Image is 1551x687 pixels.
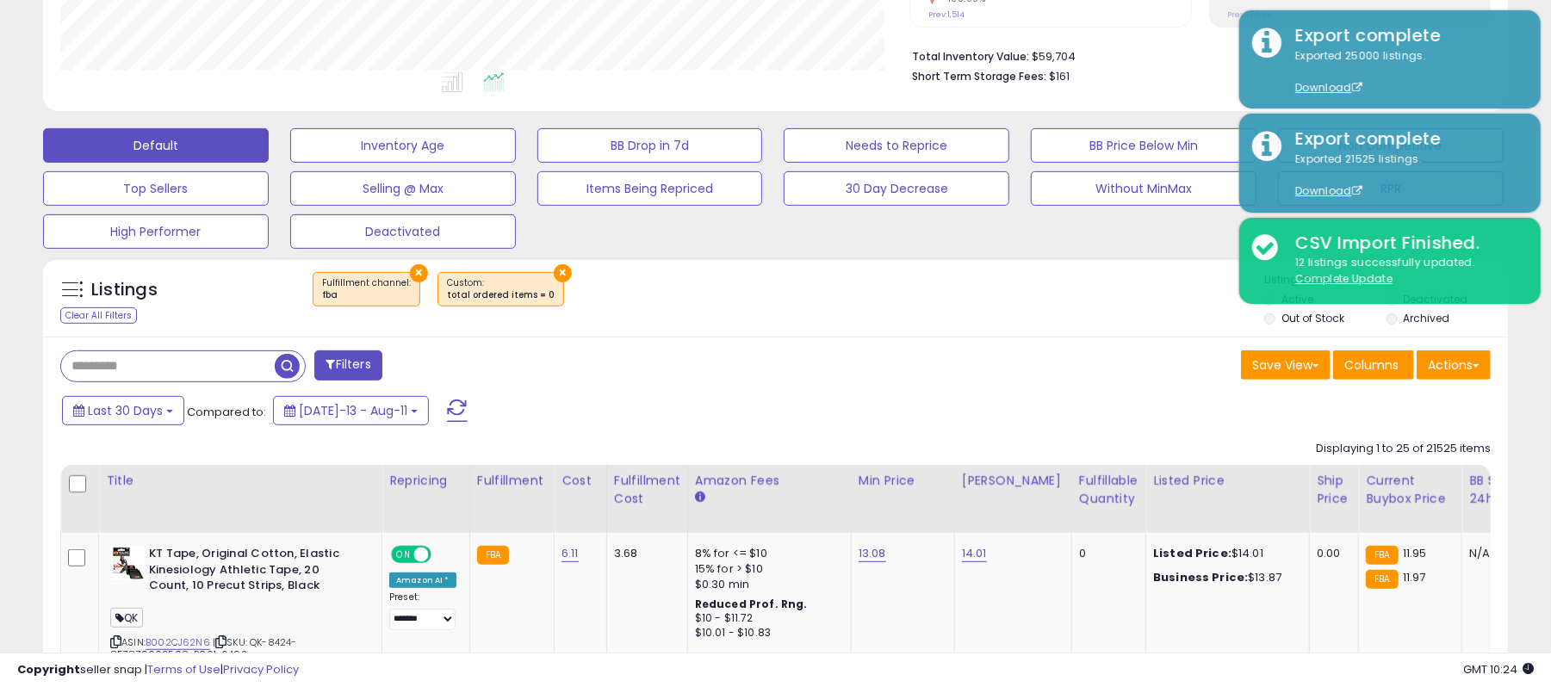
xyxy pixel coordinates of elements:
span: 2025-09-11 10:24 GMT [1463,661,1534,678]
div: CSV Import Finished. [1282,231,1528,256]
div: Current Buybox Price [1366,472,1455,508]
div: $14.01 [1153,546,1296,561]
b: Listed Price: [1153,545,1231,561]
u: Complete Update [1295,271,1393,286]
a: Privacy Policy [223,661,299,678]
span: OFF [429,548,456,562]
div: Preset: [389,591,456,630]
div: Fulfillment Cost [614,472,680,508]
span: Fulfillment channel : [322,276,411,302]
div: Title [106,472,375,490]
span: Columns [1344,356,1399,374]
div: fba [322,289,411,301]
div: 0 [1079,546,1132,561]
b: Reduced Prof. Rng. [695,597,808,611]
button: High Performer [43,214,269,249]
small: FBA [1366,570,1398,589]
div: Amazon Fees [695,472,844,490]
div: N/A [1469,546,1526,561]
div: Fulfillment [477,472,547,490]
li: $59,704 [912,45,1478,65]
b: Short Term Storage Fees: [912,69,1046,84]
h5: Listings [91,278,158,302]
button: Needs to Reprice [784,128,1009,163]
button: BB Drop in 7d [537,128,763,163]
img: 41z8NEOs2qL._SL40_.jpg [110,546,145,580]
small: Amazon Fees. [695,490,705,505]
span: Custom: [447,276,555,302]
a: B002CJ62N6 [146,635,210,650]
a: Download [1295,80,1362,95]
div: Min Price [859,472,947,490]
span: Last 30 Days [88,402,163,419]
button: Actions [1417,350,1491,380]
button: 30 Day Decrease [784,171,1009,206]
button: Deactivated [290,214,516,249]
div: seller snap | | [17,662,299,678]
button: Save View [1241,350,1331,380]
div: Ship Price [1317,472,1351,508]
div: Export complete [1282,23,1528,48]
div: Exported 25000 listings. [1282,48,1528,96]
div: Displaying 1 to 25 of 21525 items [1316,441,1491,457]
small: Prev: 1,514 [928,9,965,20]
div: $13.87 [1153,570,1296,585]
button: Selling @ Max [290,171,516,206]
small: FBA [477,546,509,565]
div: $0.30 min [695,577,838,592]
div: 12 listings successfully updated. [1282,255,1528,287]
div: Repricing [389,472,462,490]
div: 3.68 [614,546,674,561]
button: [DATE]-13 - Aug-11 [273,396,429,425]
span: 11.97 [1403,569,1426,585]
div: Fulfillable Quantity [1079,472,1138,508]
span: Compared to: [187,404,266,420]
button: Filters [314,350,382,381]
b: KT Tape, Original Cotton, Elastic Kinesiology Athletic Tape, 20 Count, 10 Precut Strips, Black [149,546,358,598]
div: $10 - $11.72 [695,611,838,626]
button: Last 30 Days [62,396,184,425]
button: Items Being Repriced [537,171,763,206]
div: 8% for <= $10 [695,546,838,561]
button: Columns [1333,350,1414,380]
span: $161 [1049,68,1070,84]
label: Archived [1404,311,1450,325]
span: 11.95 [1403,545,1427,561]
div: Cost [561,472,599,490]
span: QK [110,608,143,628]
span: [DATE]-13 - Aug-11 [299,402,407,419]
button: Top Sellers [43,171,269,206]
div: Export complete [1282,127,1528,152]
div: $10.01 - $10.83 [695,626,838,641]
a: 14.01 [962,545,987,562]
a: 6.11 [561,545,579,562]
div: Clear All Filters [60,307,137,324]
label: Out of Stock [1281,311,1344,325]
div: total ordered items = 0 [447,289,555,301]
div: 0.00 [1317,546,1345,561]
div: Listed Price [1153,472,1302,490]
span: ON [393,548,414,562]
a: 13.08 [859,545,886,562]
small: Prev: 13.59% [1228,9,1273,20]
b: Business Price: [1153,569,1248,585]
a: Terms of Use [147,661,220,678]
small: FBA [1366,546,1398,565]
a: Download [1295,183,1362,198]
span: | SKU: QK-8424-857879003508-P001-6492 [110,635,296,661]
b: Total Inventory Value: [912,49,1029,64]
div: BB Share 24h. [1469,472,1532,508]
button: Default [43,128,269,163]
div: Exported 21525 listings. [1282,152,1528,200]
button: × [554,264,572,282]
strong: Copyright [17,661,80,678]
div: 15% for > $10 [695,561,838,577]
button: × [410,264,428,282]
div: Amazon AI * [389,572,456,588]
button: Inventory Age [290,128,516,163]
button: Without MinMax [1031,171,1256,206]
div: [PERSON_NAME] [962,472,1064,490]
button: BB Price Below Min [1031,128,1256,163]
